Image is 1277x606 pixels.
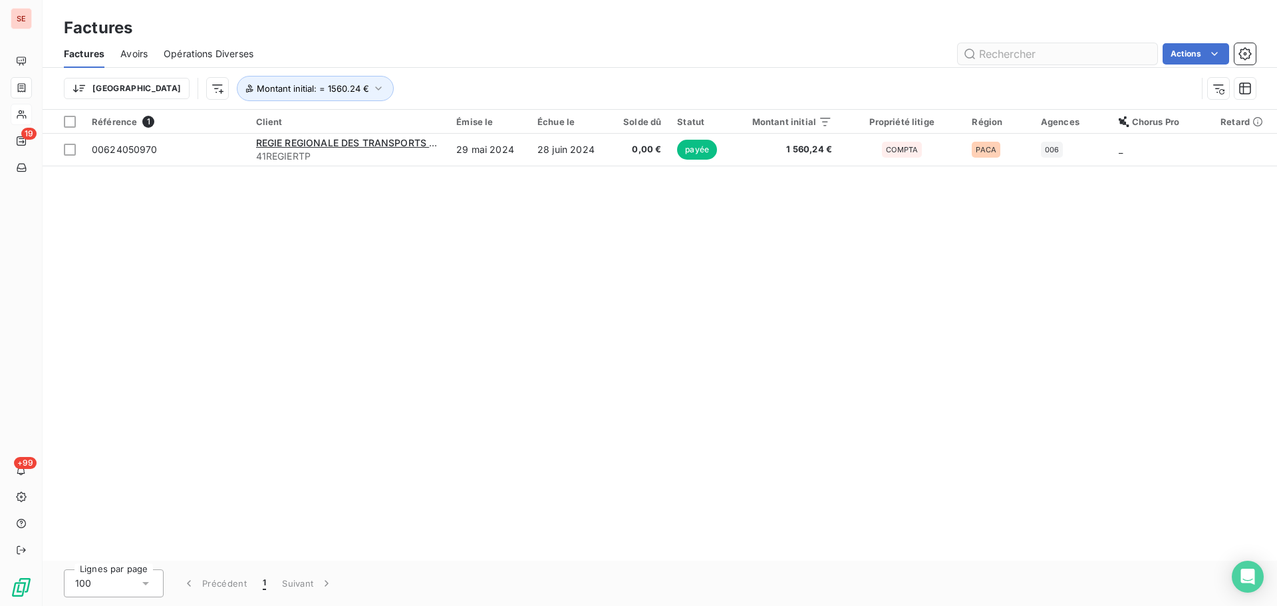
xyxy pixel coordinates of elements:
[64,47,104,61] span: Factures
[1119,116,1205,127] div: Chorus Pro
[529,134,610,166] td: 28 juin 2024
[1220,116,1269,127] div: Retard
[456,116,521,127] div: Émise le
[1045,146,1059,154] span: 006
[742,116,832,127] div: Montant initial
[1163,43,1229,65] button: Actions
[677,140,717,160] span: payée
[256,137,454,148] span: REGIE REGIONALE DES TRANSPORTS PACA
[618,143,661,156] span: 0,00 €
[120,47,148,61] span: Avoirs
[976,146,996,154] span: PACA
[92,116,137,127] span: Référence
[972,116,1024,127] div: Région
[237,76,394,101] button: Montant initial: = 1560.24 €
[1232,561,1264,593] div: Open Intercom Messenger
[677,116,726,127] div: Statut
[64,16,132,40] h3: Factures
[257,83,369,94] span: Montant initial : = 1560.24 €
[142,116,154,128] span: 1
[164,47,253,61] span: Opérations Diverses
[274,569,341,597] button: Suivant
[64,78,190,99] button: [GEOGRAPHIC_DATA]
[174,569,255,597] button: Précédent
[1119,144,1123,155] span: _
[92,144,158,155] span: 00624050970
[75,577,91,590] span: 100
[1041,116,1103,127] div: Agences
[255,569,274,597] button: 1
[886,146,918,154] span: COMPTA
[742,143,832,156] span: 1 560,24 €
[11,577,32,598] img: Logo LeanPay
[537,116,602,127] div: Échue le
[11,8,32,29] div: SE
[263,577,266,590] span: 1
[256,116,441,127] div: Client
[448,134,529,166] td: 29 mai 2024
[256,150,441,163] span: 41REGIERTP
[14,457,37,469] span: +99
[958,43,1157,65] input: Rechercher
[618,116,661,127] div: Solde dû
[21,128,37,140] span: 19
[848,116,956,127] div: Propriété litige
